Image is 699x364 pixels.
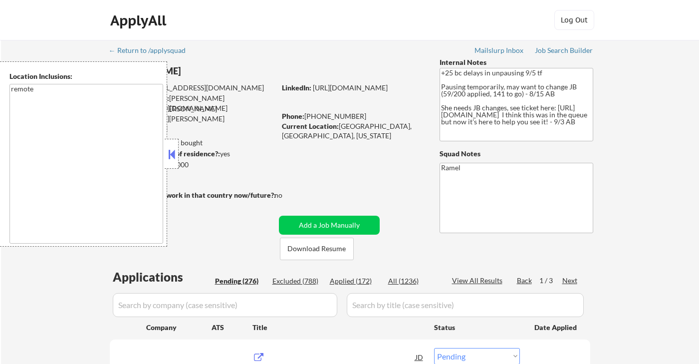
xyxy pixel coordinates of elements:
[110,104,275,133] div: [PERSON_NAME][EMAIL_ADDRESS][PERSON_NAME][DOMAIN_NAME]
[272,276,322,286] div: Excluded (788)
[440,57,593,67] div: Internal Notes
[110,65,315,77] div: [PERSON_NAME]
[554,10,594,30] button: Log Out
[313,83,388,92] a: [URL][DOMAIN_NAME]
[109,46,195,56] a: ← Return to /applysquad
[474,46,524,56] a: Mailslurp Inbox
[280,238,354,260] button: Download Resume
[109,160,275,170] div: $70,000
[452,276,505,286] div: View All Results
[274,190,303,200] div: no
[535,47,593,54] div: Job Search Builder
[388,276,438,286] div: All (1236)
[146,323,212,333] div: Company
[113,293,337,317] input: Search by company (case sensitive)
[517,276,533,286] div: Back
[562,276,578,286] div: Next
[113,271,212,283] div: Applications
[110,83,275,93] div: [EMAIL_ADDRESS][DOMAIN_NAME]
[282,112,304,120] strong: Phone:
[109,138,275,148] div: 160 sent / 225 bought
[534,323,578,333] div: Date Applied
[434,318,520,336] div: Status
[110,12,169,29] div: ApplyAll
[282,121,423,141] div: [GEOGRAPHIC_DATA], [GEOGRAPHIC_DATA], [US_STATE]
[330,276,380,286] div: Applied (172)
[110,191,276,199] strong: Will need Visa to work in that country now/future?:
[215,276,265,286] div: Pending (276)
[212,323,252,333] div: ATS
[110,93,275,113] div: [PERSON_NAME][EMAIL_ADDRESS][DOMAIN_NAME]
[109,149,272,159] div: yes
[279,216,380,235] button: Add a Job Manually
[9,71,163,81] div: Location Inclusions:
[440,149,593,159] div: Squad Notes
[109,47,195,54] div: ← Return to /applysquad
[535,46,593,56] a: Job Search Builder
[539,276,562,286] div: 1 / 3
[282,83,311,92] strong: LinkedIn:
[282,122,339,130] strong: Current Location:
[282,111,423,121] div: [PHONE_NUMBER]
[347,293,584,317] input: Search by title (case sensitive)
[474,47,524,54] div: Mailslurp Inbox
[252,323,425,333] div: Title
